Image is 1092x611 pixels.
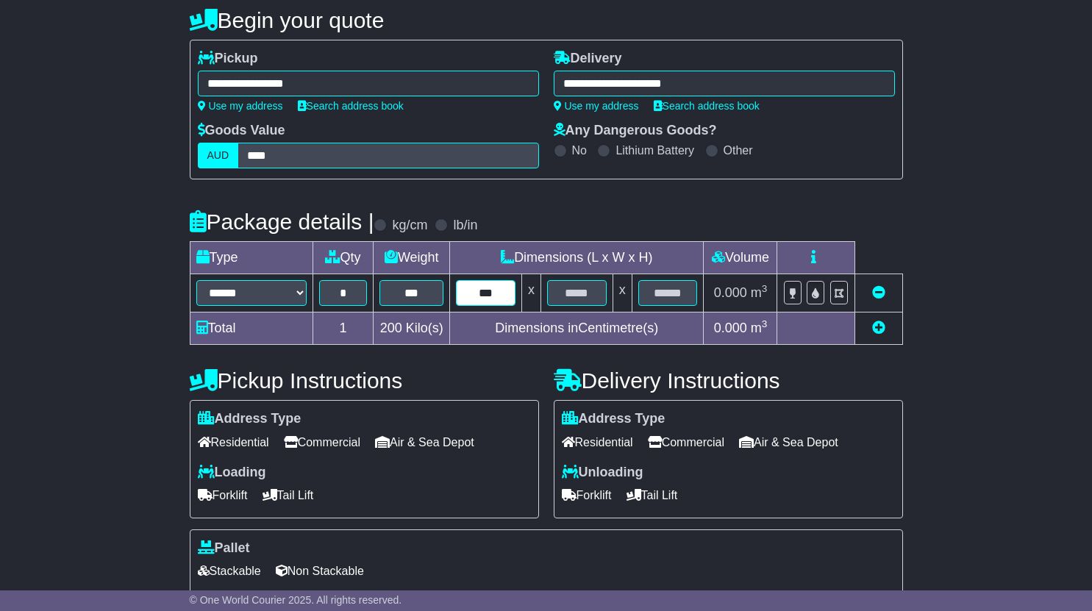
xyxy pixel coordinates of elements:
[872,321,885,335] a: Add new item
[554,123,717,139] label: Any Dangerous Goods?
[198,431,269,454] span: Residential
[190,210,374,234] h4: Package details |
[554,100,639,112] a: Use my address
[714,321,747,335] span: 0.000
[872,285,885,300] a: Remove this item
[724,143,753,157] label: Other
[648,431,724,454] span: Commercial
[198,143,239,168] label: AUD
[313,312,374,345] td: 1
[190,368,539,393] h4: Pickup Instructions
[263,484,314,507] span: Tail Lift
[198,484,248,507] span: Forklift
[554,51,622,67] label: Delivery
[276,560,364,582] span: Non Stackable
[450,312,704,345] td: Dimensions in Centimetre(s)
[190,594,402,606] span: © One World Courier 2025. All rights reserved.
[627,484,678,507] span: Tail Lift
[374,242,450,274] td: Weight
[739,431,838,454] span: Air & Sea Depot
[284,431,360,454] span: Commercial
[198,540,250,557] label: Pallet
[298,100,404,112] a: Search address book
[190,242,313,274] td: Type
[554,368,903,393] h4: Delivery Instructions
[654,100,760,112] a: Search address book
[198,100,283,112] a: Use my address
[374,312,450,345] td: Kilo(s)
[392,218,427,234] label: kg/cm
[453,218,477,234] label: lb/in
[751,321,768,335] span: m
[562,484,612,507] span: Forklift
[375,431,474,454] span: Air & Sea Depot
[450,242,704,274] td: Dimensions (L x W x H)
[762,283,768,294] sup: 3
[562,465,643,481] label: Unloading
[613,274,632,312] td: x
[313,242,374,274] td: Qty
[198,123,285,139] label: Goods Value
[562,411,665,427] label: Address Type
[198,411,301,427] label: Address Type
[762,318,768,329] sup: 3
[190,8,903,32] h4: Begin your quote
[615,143,694,157] label: Lithium Battery
[198,560,261,582] span: Stackable
[572,143,587,157] label: No
[380,321,402,335] span: 200
[521,274,540,312] td: x
[704,242,777,274] td: Volume
[751,285,768,300] span: m
[714,285,747,300] span: 0.000
[198,51,258,67] label: Pickup
[562,431,633,454] span: Residential
[198,465,266,481] label: Loading
[190,312,313,345] td: Total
